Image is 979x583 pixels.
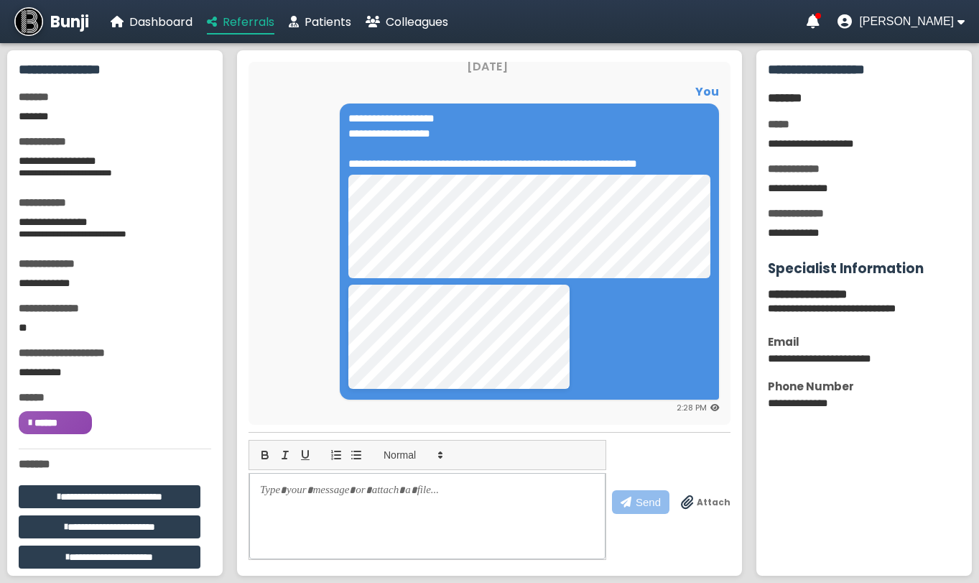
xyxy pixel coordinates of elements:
[50,10,89,34] span: Bunji
[768,334,960,350] div: Email
[386,14,448,30] span: Colleagues
[275,446,295,464] button: italic
[612,490,669,514] button: Send
[255,446,275,464] button: bold
[768,378,960,395] div: Phone Number
[256,58,719,75] div: [DATE]
[636,496,661,508] span: Send
[807,14,820,29] a: Notifications
[366,13,448,31] a: Colleagues
[129,14,192,30] span: Dashboard
[14,7,89,36] a: Bunji
[256,83,719,101] div: You
[326,446,346,464] button: list: ordered
[859,15,954,28] span: [PERSON_NAME]
[838,14,965,29] button: User menu
[677,402,707,413] span: 2:28 PM
[768,258,960,279] h3: Specialist Information
[207,13,274,31] a: Referrals
[289,13,351,31] a: Patients
[295,446,315,464] button: underline
[346,446,366,464] button: list: bullet
[111,13,192,31] a: Dashboard
[681,495,730,510] label: Drag & drop files anywhere to attach
[305,14,351,30] span: Patients
[223,14,274,30] span: Referrals
[697,496,730,509] span: Attach
[14,7,43,36] img: Bunji Dental Referral Management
